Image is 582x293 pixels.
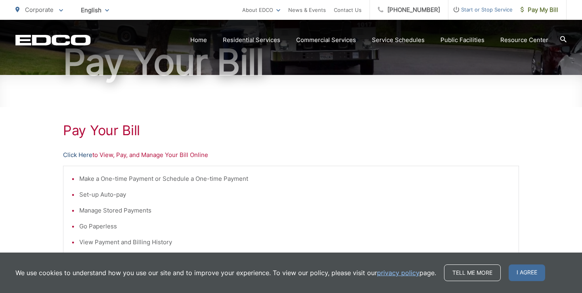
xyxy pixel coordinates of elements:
a: Contact Us [334,5,362,15]
p: to View, Pay, and Manage Your Bill Online [63,150,519,160]
li: Set-up Auto-pay [79,190,511,199]
li: Make a One-time Payment or Schedule a One-time Payment [79,174,511,184]
h1: Pay Your Bill [63,123,519,138]
h1: Pay Your Bill [15,42,567,82]
li: Go Paperless [79,222,511,231]
a: Home [190,35,207,45]
p: We use cookies to understand how you use our site and to improve your experience. To view our pol... [15,268,436,278]
a: EDCD logo. Return to the homepage. [15,34,91,46]
a: Tell me more [444,264,501,281]
span: Pay My Bill [521,5,558,15]
span: Corporate [25,6,54,13]
span: English [75,3,115,17]
a: Service Schedules [372,35,425,45]
a: Click Here [63,150,92,160]
li: View Payment and Billing History [79,237,511,247]
a: About EDCO [242,5,280,15]
a: Residential Services [223,35,280,45]
span: I agree [509,264,545,281]
a: Public Facilities [440,35,484,45]
li: Manage Stored Payments [79,206,511,215]
a: News & Events [288,5,326,15]
a: privacy policy [377,268,419,278]
a: Resource Center [500,35,548,45]
a: Commercial Services [296,35,356,45]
